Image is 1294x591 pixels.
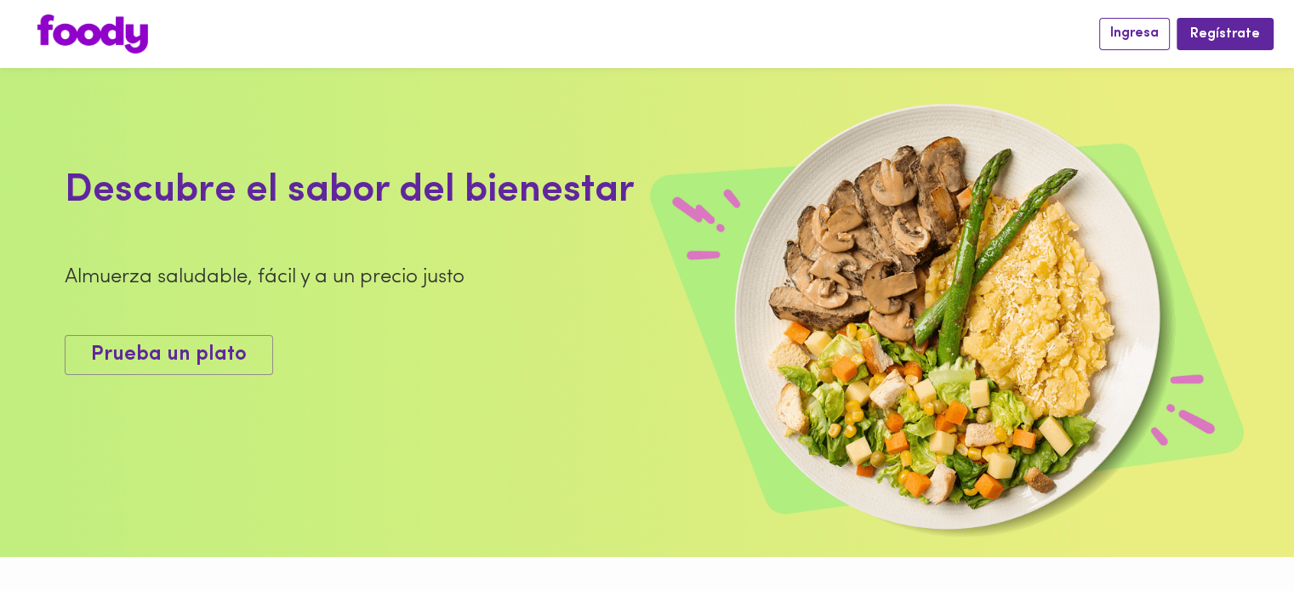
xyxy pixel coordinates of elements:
span: Prueba un plato [91,343,247,367]
iframe: Messagebird Livechat Widget [1195,492,1277,574]
button: Ingresa [1099,18,1170,49]
button: Prueba un plato [65,335,273,375]
button: Regístrate [1177,18,1274,49]
img: logo.png [37,14,148,54]
div: Descubre el sabor del bienestar [65,163,841,219]
span: Ingresa [1110,26,1159,42]
span: Regístrate [1190,26,1260,43]
div: Almuerza saludable, fácil y a un precio justo [65,263,841,292]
